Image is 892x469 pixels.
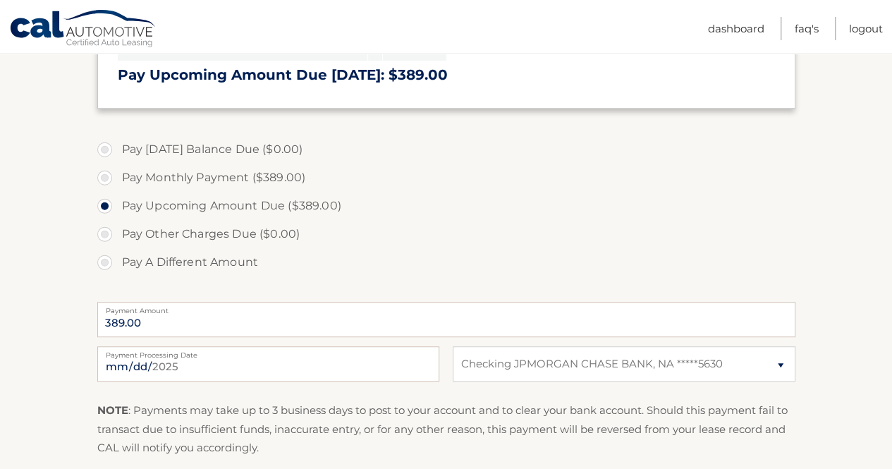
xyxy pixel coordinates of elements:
[97,220,795,248] label: Pay Other Charges Due ($0.00)
[97,248,795,276] label: Pay A Different Amount
[795,17,819,40] a: FAQ's
[118,66,775,84] h3: Pay Upcoming Amount Due [DATE]: $389.00
[97,302,795,337] input: Payment Amount
[97,403,128,417] strong: NOTE
[97,401,795,457] p: : Payments may take up to 3 business days to post to your account and to clear your bank account....
[97,346,439,382] input: Payment Date
[708,17,764,40] a: Dashboard
[849,17,883,40] a: Logout
[97,346,439,358] label: Payment Processing Date
[97,302,795,313] label: Payment Amount
[97,164,795,192] label: Pay Monthly Payment ($389.00)
[9,9,157,50] a: Cal Automotive
[97,135,795,164] label: Pay [DATE] Balance Due ($0.00)
[97,192,795,220] label: Pay Upcoming Amount Due ($389.00)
